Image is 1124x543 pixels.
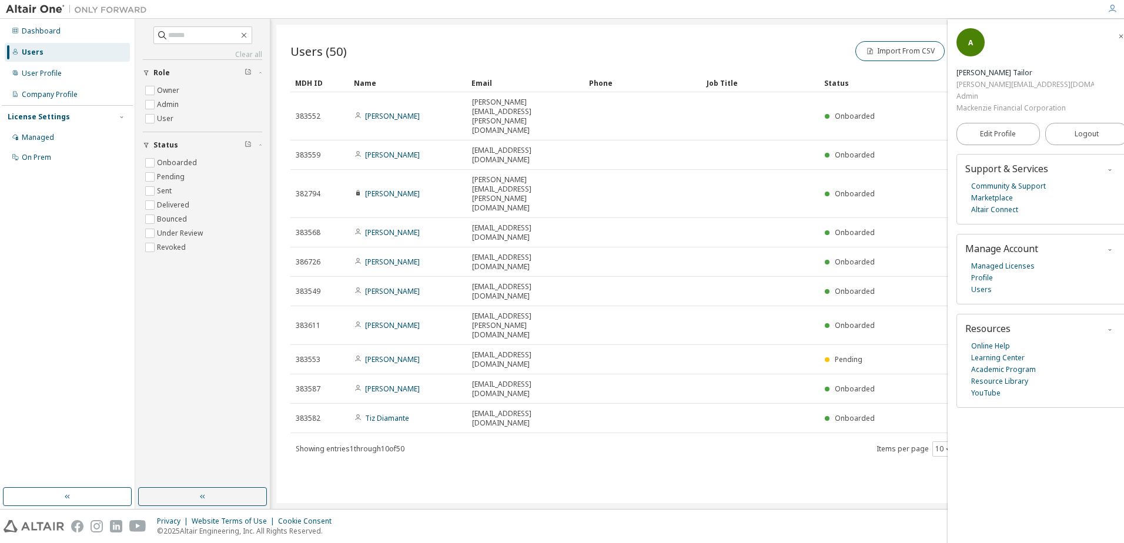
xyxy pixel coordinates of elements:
[365,111,420,121] a: [PERSON_NAME]
[278,517,339,526] div: Cookie Consent
[143,60,262,86] button: Role
[153,140,178,150] span: Status
[296,189,320,199] span: 382794
[157,240,188,254] label: Revoked
[968,38,973,48] span: A
[157,112,176,126] label: User
[365,354,420,364] a: [PERSON_NAME]
[835,227,875,237] span: Onboarded
[956,79,1094,90] div: [PERSON_NAME][EMAIL_ADDRESS][DOMAIN_NAME]
[835,189,875,199] span: Onboarded
[157,170,187,184] label: Pending
[354,73,462,92] div: Name
[365,384,420,394] a: [PERSON_NAME]
[472,380,579,398] span: [EMAIL_ADDRESS][DOMAIN_NAME]
[22,26,61,36] div: Dashboard
[956,90,1094,102] div: Admin
[22,133,54,142] div: Managed
[835,257,875,267] span: Onboarded
[956,102,1094,114] div: Mackenzie Financial Corporation
[835,320,875,330] span: Onboarded
[835,150,875,160] span: Onboarded
[971,340,1010,352] a: Online Help
[296,321,320,330] span: 383611
[965,162,1048,175] span: Support & Services
[22,48,44,57] div: Users
[835,286,875,296] span: Onboarded
[296,384,320,394] span: 383587
[143,132,262,158] button: Status
[192,517,278,526] div: Website Terms of Use
[971,352,1025,364] a: Learning Center
[472,311,579,340] span: [EMAIL_ADDRESS][PERSON_NAME][DOMAIN_NAME]
[471,73,580,92] div: Email
[6,4,153,15] img: Altair One
[157,517,192,526] div: Privacy
[855,41,945,61] button: Import From CSV
[824,73,1043,92] div: Status
[971,364,1036,376] a: Academic Program
[472,253,579,271] span: [EMAIL_ADDRESS][DOMAIN_NAME]
[971,272,993,284] a: Profile
[877,441,954,457] span: Items per page
[110,520,122,532] img: linkedin.svg
[472,175,579,213] span: [PERSON_NAME][EMAIL_ADDRESS][PERSON_NAME][DOMAIN_NAME]
[157,98,181,112] label: Admin
[980,129,1016,139] span: Edit Profile
[296,287,320,296] span: 383549
[22,69,62,78] div: User Profile
[472,98,579,135] span: [PERSON_NAME][EMAIL_ADDRESS][PERSON_NAME][DOMAIN_NAME]
[4,520,64,532] img: altair_logo.svg
[91,520,103,532] img: instagram.svg
[296,228,320,237] span: 383568
[472,350,579,369] span: [EMAIL_ADDRESS][DOMAIN_NAME]
[296,257,320,267] span: 386726
[8,112,70,122] div: License Settings
[365,257,420,267] a: [PERSON_NAME]
[971,260,1035,272] a: Managed Licenses
[971,192,1013,204] a: Marketplace
[472,146,579,165] span: [EMAIL_ADDRESS][DOMAIN_NAME]
[835,384,875,394] span: Onboarded
[22,90,78,99] div: Company Profile
[965,242,1038,255] span: Manage Account
[956,67,1094,79] div: Ankita Tailor
[956,123,1040,145] a: Edit Profile
[365,286,420,296] a: [PERSON_NAME]
[835,111,875,121] span: Onboarded
[365,413,409,423] a: Tiz Diamante
[22,153,51,162] div: On Prem
[290,43,347,59] span: Users (50)
[296,150,320,160] span: 383559
[971,284,992,296] a: Users
[296,414,320,423] span: 383582
[295,73,344,92] div: MDH ID
[365,189,420,199] a: [PERSON_NAME]
[296,355,320,364] span: 383553
[935,444,951,454] button: 10
[472,282,579,301] span: [EMAIL_ADDRESS][DOMAIN_NAME]
[157,198,192,212] label: Delivered
[129,520,146,532] img: youtube.svg
[589,73,697,92] div: Phone
[157,156,199,170] label: Onboarded
[245,68,252,78] span: Clear filter
[157,212,189,226] label: Bounced
[835,354,862,364] span: Pending
[71,520,83,532] img: facebook.svg
[143,50,262,59] a: Clear all
[971,387,1001,399] a: YouTube
[365,150,420,160] a: [PERSON_NAME]
[472,223,579,242] span: [EMAIL_ADDRESS][DOMAIN_NAME]
[157,83,182,98] label: Owner
[153,68,170,78] span: Role
[472,409,579,428] span: [EMAIL_ADDRESS][DOMAIN_NAME]
[245,140,252,150] span: Clear filter
[365,227,420,237] a: [PERSON_NAME]
[835,413,875,423] span: Onboarded
[707,73,815,92] div: Job Title
[296,112,320,121] span: 383552
[157,526,339,536] p: © 2025 Altair Engineering, Inc. All Rights Reserved.
[365,320,420,330] a: [PERSON_NAME]
[157,184,174,198] label: Sent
